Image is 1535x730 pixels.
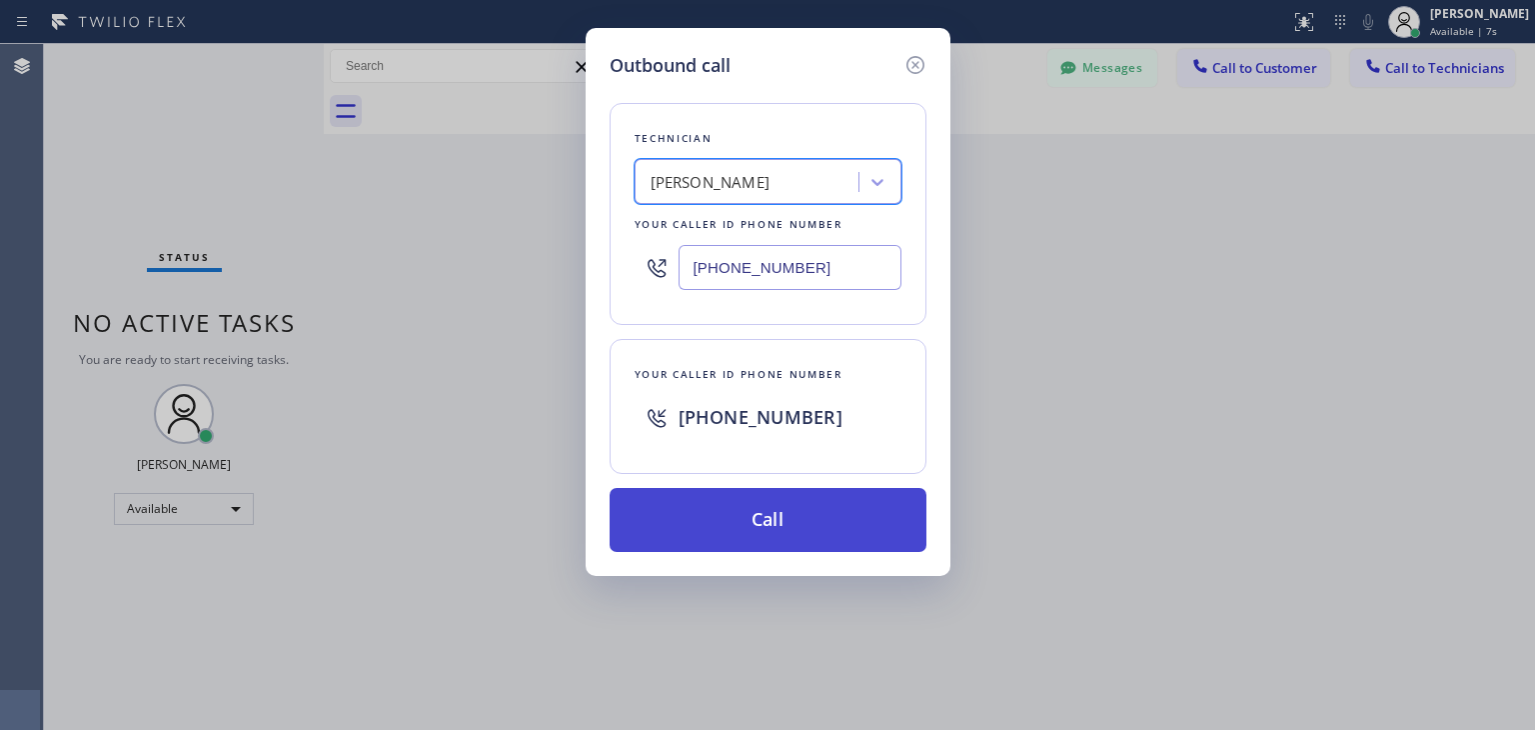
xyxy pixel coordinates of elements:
[679,245,901,290] input: (123) 456-7890
[651,171,770,194] div: [PERSON_NAME]
[635,364,901,385] div: Your caller id phone number
[635,128,901,149] div: Technician
[635,214,901,235] div: Your caller id phone number
[679,405,842,429] span: [PHONE_NUMBER]
[610,488,926,552] button: Call
[610,52,731,79] h5: Outbound call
